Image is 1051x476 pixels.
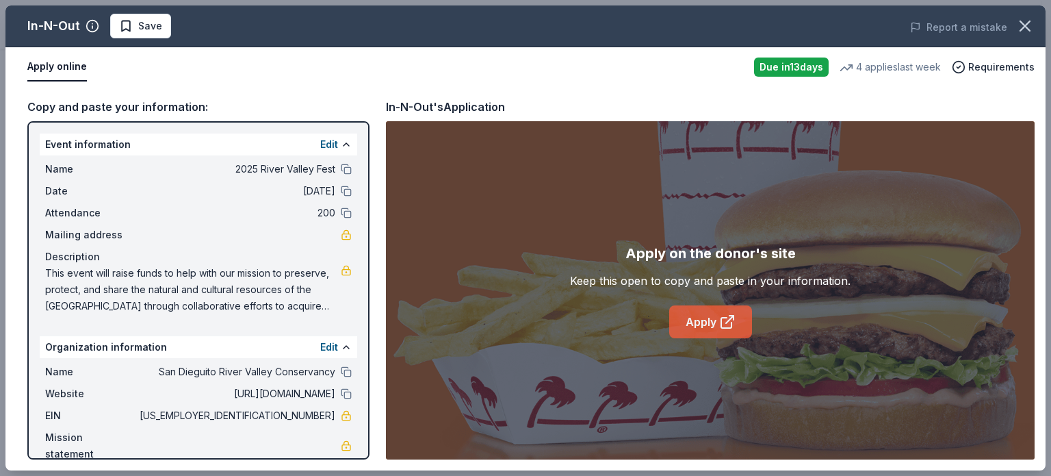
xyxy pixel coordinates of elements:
[910,19,1007,36] button: Report a mistake
[137,161,335,177] span: 2025 River Valley Fest
[840,59,941,75] div: 4 applies last week
[40,134,357,155] div: Event information
[137,408,335,424] span: [US_EMPLOYER_IDENTIFICATION_NUMBER]
[320,136,338,153] button: Edit
[45,205,137,221] span: Attendance
[137,183,335,199] span: [DATE]
[45,386,137,402] span: Website
[45,161,137,177] span: Name
[320,339,338,355] button: Edit
[570,273,851,289] div: Keep this open to copy and paste in your information.
[45,429,137,462] span: Mission statement
[45,265,341,314] span: This event will raise funds to help with our mission to preserve, protect, and share the natural ...
[754,58,829,77] div: Due in 13 days
[45,227,137,243] span: Mailing address
[40,336,357,358] div: Organization information
[45,364,137,380] span: Name
[45,249,352,265] div: Description
[386,98,505,116] div: In-N-Out's Application
[968,59,1035,75] span: Requirements
[110,14,171,38] button: Save
[137,386,335,402] span: [URL][DOMAIN_NAME]
[952,59,1035,75] button: Requirements
[27,53,87,82] button: Apply online
[137,364,335,380] span: San Dieguito River Valley Conservancy
[27,15,80,37] div: In-N-Out
[45,183,137,199] span: Date
[138,18,162,34] span: Save
[625,242,796,264] div: Apply on the donor's site
[137,205,335,221] span: 200
[45,408,137,424] span: EIN
[27,98,369,116] div: Copy and paste your information:
[669,305,752,338] a: Apply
